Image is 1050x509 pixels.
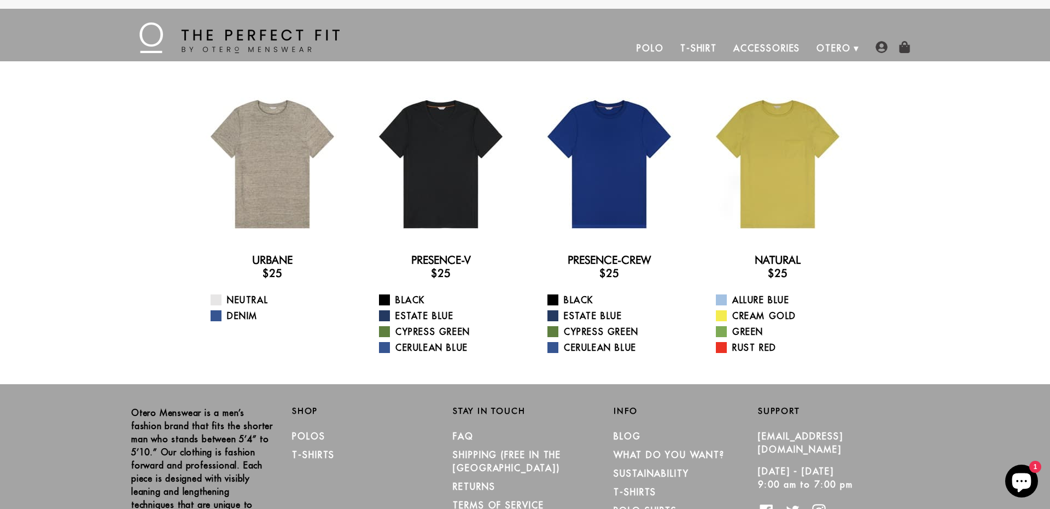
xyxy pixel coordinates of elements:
[614,468,689,479] a: Sustainability
[614,431,641,442] a: Blog
[758,431,843,455] a: [EMAIL_ADDRESS][DOMAIN_NAME]
[379,325,516,338] a: Cypress Green
[725,35,808,61] a: Accessories
[365,267,516,280] h3: $25
[379,341,516,354] a: Cerulean Blue
[547,309,685,322] a: Estate Blue
[755,253,801,267] a: Natural
[702,267,853,280] h3: $25
[547,293,685,306] a: Black
[1002,465,1041,500] inbox-online-store-chat: Shopify online store chat
[672,35,725,61] a: T-Shirt
[899,41,911,53] img: shopping-bag-icon.png
[568,253,651,267] a: Presence-Crew
[453,431,474,442] a: FAQ
[139,22,340,53] img: The Perfect Fit - by Otero Menswear - Logo
[252,253,293,267] a: Urbane
[453,481,495,492] a: RETURNS
[547,325,685,338] a: Cypress Green
[197,267,348,280] h3: $25
[614,449,725,460] a: What Do You Want?
[614,406,758,416] h2: Info
[808,35,859,61] a: Otero
[716,341,853,354] a: Rust Red
[758,406,919,416] h2: Support
[758,465,902,491] p: [DATE] - [DATE] 9:00 am to 7:00 pm
[453,449,561,473] a: SHIPPING (Free in the [GEOGRAPHIC_DATA])
[453,406,597,416] h2: Stay in Touch
[379,293,516,306] a: Black
[716,325,853,338] a: Green
[628,35,672,61] a: Polo
[292,406,436,416] h2: Shop
[292,431,325,442] a: Polos
[614,487,656,498] a: T-Shirts
[211,309,348,322] a: Denim
[534,267,685,280] h3: $25
[716,293,853,306] a: Allure Blue
[876,41,888,53] img: user-account-icon.png
[292,449,335,460] a: T-Shirts
[211,293,348,306] a: Neutral
[411,253,471,267] a: Presence-V
[716,309,853,322] a: Cream Gold
[379,309,516,322] a: Estate Blue
[547,341,685,354] a: Cerulean Blue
